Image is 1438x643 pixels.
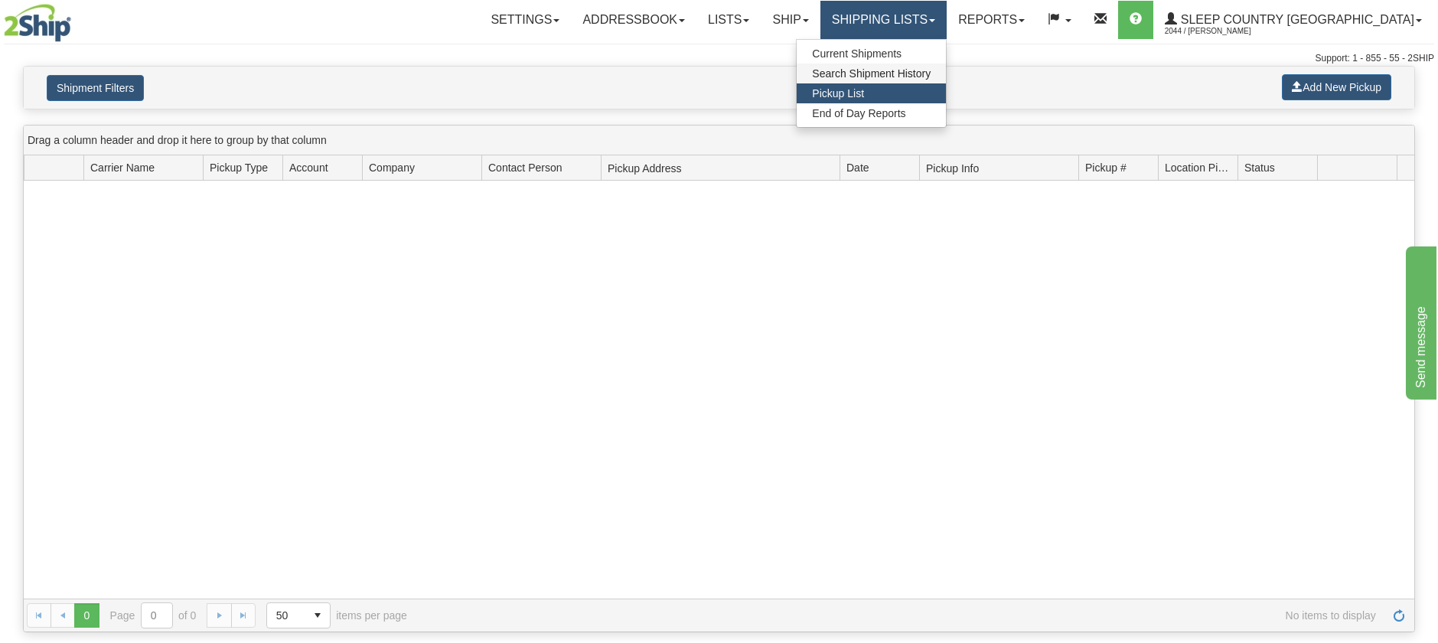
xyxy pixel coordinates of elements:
a: Ship [761,1,820,39]
a: Addressbook [571,1,696,39]
a: Reports [947,1,1036,39]
span: Date [846,160,869,175]
span: Pickup # [1085,160,1127,175]
span: items per page [266,602,407,628]
a: Shipping lists [820,1,947,39]
span: Sleep Country [GEOGRAPHIC_DATA] [1177,13,1414,26]
span: Pickup Info [926,156,1078,180]
span: No items to display [429,609,1376,622]
div: grid grouping header [24,126,1414,155]
span: select [305,603,330,628]
button: Add New Pickup [1282,74,1391,100]
span: 50 [276,608,296,623]
a: Sleep Country [GEOGRAPHIC_DATA] 2044 / [PERSON_NAME] [1153,1,1433,39]
span: Current Shipments [812,47,902,60]
iframe: chat widget [1403,243,1436,400]
span: Page sizes drop down [266,602,331,628]
span: Pickup List [812,87,864,100]
a: Settings [479,1,571,39]
a: Pickup List [797,83,946,103]
span: Page of 0 [110,602,197,628]
span: End of Day Reports [812,107,905,119]
button: Shipment Filters [47,75,144,101]
div: Support: 1 - 855 - 55 - 2SHIP [4,52,1434,65]
a: Lists [696,1,761,39]
a: Search Shipment History [797,64,946,83]
span: Contact Person [488,160,562,175]
img: logo2044.jpg [4,4,71,42]
a: Current Shipments [797,44,946,64]
span: Page 0 [74,603,99,628]
span: Search Shipment History [812,67,931,80]
div: Send message [11,9,142,28]
span: Pickup Type [210,160,268,175]
span: Pickup Address [608,156,840,180]
a: End of Day Reports [797,103,946,123]
span: Carrier Name [90,160,155,175]
a: Refresh [1387,603,1411,628]
span: Company [369,160,415,175]
span: Location Pickup [1165,160,1231,175]
span: Account [289,160,328,175]
span: 2044 / [PERSON_NAME] [1165,24,1280,39]
span: Status [1244,160,1275,175]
